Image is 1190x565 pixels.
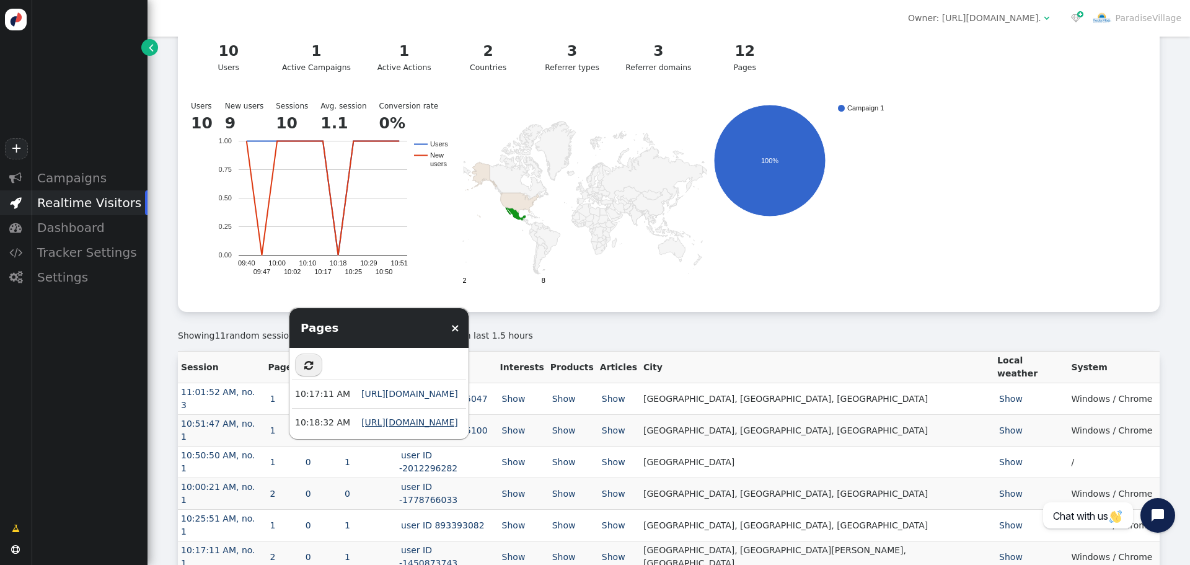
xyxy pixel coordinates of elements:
[542,277,545,285] text: 8
[997,394,1025,404] a: Show
[268,489,278,499] a: 2
[500,425,527,435] a: Show
[761,157,778,164] text: 100%
[320,114,348,132] b: 1.1
[550,552,578,562] a: Show
[640,383,994,415] td: [GEOGRAPHIC_DATA], [GEOGRAPHIC_DATA], [GEOGRAPHIC_DATA]
[1068,478,1160,510] td: Windows / Chrome
[997,552,1025,562] a: Show
[178,329,1160,342] div: Showing random sessions from matching filter from overall in last 1.5 hours
[9,271,22,283] span: 
[292,409,353,437] td: 10:18:32 AM
[9,172,22,184] span: 
[500,394,527,404] a: Show
[597,352,640,383] th: Articles
[500,520,527,530] a: Show
[457,40,519,62] div: 2
[379,100,451,112] td: Conversion rate
[268,552,278,562] a: 2
[320,100,379,112] td: Avg. session
[181,450,255,473] a: 10:50:50 AM, no. 1
[343,552,352,562] a: 1
[542,40,603,62] div: 3
[361,417,458,427] a: [URL][DOMAIN_NAME]
[390,260,408,267] text: 10:51
[268,260,286,267] text: 10:00
[997,457,1025,467] a: Show
[190,33,267,81] a: 10Users
[997,520,1025,530] a: Show
[9,246,22,259] span: 
[399,520,487,530] a: user ID 893393082
[191,100,225,112] td: Users
[292,380,353,409] td: 10:17:11 AM
[997,489,1025,499] a: Show
[640,415,994,447] td: [GEOGRAPHIC_DATA], [GEOGRAPHIC_DATA], [GEOGRAPHIC_DATA]
[3,517,29,540] a: 
[181,387,255,410] a: 11:01:52 AM, no. 3
[374,40,435,62] div: 1
[282,40,351,62] div: 1
[238,260,255,267] text: 09:40
[451,321,460,334] a: ×
[181,419,255,442] a: 10:51:47 AM, no. 1
[304,520,313,530] a: 0
[463,277,467,285] text: 2
[178,352,265,383] th: Session
[219,195,232,202] text: 0.50
[457,40,519,74] div: Countries
[268,394,278,404] a: 1
[1068,383,1160,415] td: Windows / Chrome
[282,40,351,74] div: Active Campaigns
[5,138,27,159] a: +
[219,223,232,231] text: 0.25
[295,354,322,376] button: 
[450,33,526,81] a: 2Countries
[31,166,148,190] div: Campaigns
[343,520,352,530] a: 1
[31,190,148,215] div: Realtime Visitors
[31,265,148,290] div: Settings
[459,105,707,291] svg: A chart.
[640,447,994,478] td: [GEOGRAPHIC_DATA]
[360,260,377,267] text: 10:29
[430,161,447,168] text: users
[141,39,158,56] a: 
[219,166,232,174] text: 0.75
[1068,415,1160,447] td: Windows / Chrome
[284,269,301,276] text: 10:02
[640,478,994,510] td: [GEOGRAPHIC_DATA], [GEOGRAPHIC_DATA], [GEOGRAPHIC_DATA]
[181,514,255,536] a: 10:25:51 AM, no. 1
[707,33,783,81] a: 12Pages
[640,352,994,383] th: City
[314,269,332,276] text: 10:17
[374,40,435,74] div: Active Actions
[253,269,271,276] text: 09:47
[550,489,578,499] a: Show
[345,269,363,276] text: 10:25
[11,545,20,554] span: 
[712,105,898,291] svg: A chart.
[343,457,352,467] a: 1
[1071,14,1081,22] span: 
[219,138,232,145] text: 1.00
[10,197,22,209] span: 
[640,510,994,541] td: [GEOGRAPHIC_DATA], [GEOGRAPHIC_DATA], [GEOGRAPHIC_DATA]
[997,425,1025,435] a: Show
[994,352,1068,383] th: Local weather
[198,40,259,74] div: Users
[399,482,459,505] a: user ID -1778766033
[304,552,313,562] a: 0
[1044,14,1049,22] span: 
[265,352,301,383] th: Pages
[343,489,352,499] a: 0
[500,457,527,467] a: Show
[9,221,22,234] span: 
[497,352,547,383] th: Interests
[276,114,297,132] b: 10
[268,425,278,435] a: 1
[330,260,347,267] text: 10:18
[289,308,350,348] div: Pages
[547,352,597,383] th: Products
[625,40,691,62] div: 3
